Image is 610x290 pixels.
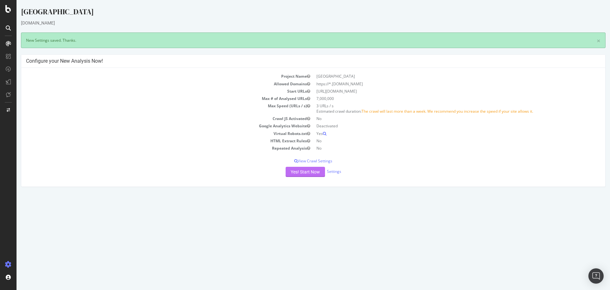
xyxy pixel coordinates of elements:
div: New Settings saved. Thanks. [4,32,589,48]
td: Max # of Analysed URLs [10,95,297,102]
button: Yes! Start Now [269,167,308,177]
a: × [580,38,584,44]
td: https://*.[DOMAIN_NAME] [297,80,584,88]
td: Deactivated [297,122,584,130]
td: No [297,145,584,152]
td: Google Analytics Website [10,122,297,130]
td: 3 URLs / s Estimated crawl duration: [297,102,584,115]
td: Project Name [10,73,297,80]
h4: Configure your New Analysis Now! [10,58,584,64]
span: The crawl will last more than a week. We recommend you increase the speed if your site allows it. [345,109,517,114]
div: [GEOGRAPHIC_DATA] [4,6,589,20]
td: No [297,115,584,122]
td: Start URLs [10,88,297,95]
div: Open Intercom Messenger [588,268,604,284]
p: View Crawl Settings [10,158,584,164]
div: [DOMAIN_NAME] [4,20,589,26]
td: Repeated Analysis [10,145,297,152]
td: [URL][DOMAIN_NAME] [297,88,584,95]
td: Yes [297,130,584,137]
td: Allowed Domains [10,80,297,88]
td: Max Speed (URLs / s) [10,102,297,115]
td: No [297,137,584,145]
td: HTML Extract Rules [10,137,297,145]
td: Crawl JS Activated [10,115,297,122]
td: Virtual Robots.txt [10,130,297,137]
a: Settings [310,169,325,174]
td: 7,000,000 [297,95,584,102]
td: [GEOGRAPHIC_DATA] [297,73,584,80]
